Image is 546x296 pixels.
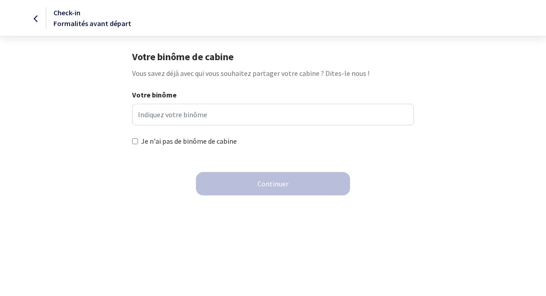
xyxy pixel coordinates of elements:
strong: Votre binôme [132,90,177,99]
label: Je n'ai pas de binôme de cabine [141,136,237,146]
button: Continuer [196,172,350,195]
input: Indiquez votre binôme [132,104,414,125]
p: Vous savez déjà avec qui vous souhaitez partager votre cabine ? Dites-le nous ! [132,68,414,79]
span: Check-in Formalités avant départ [53,8,131,28]
h1: Votre binôme de cabine [132,51,414,62]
